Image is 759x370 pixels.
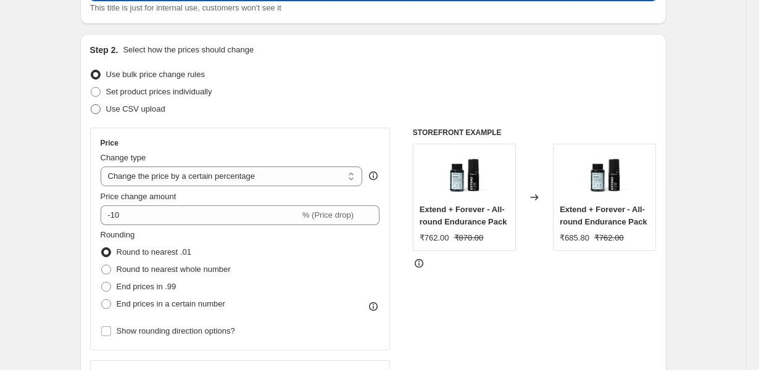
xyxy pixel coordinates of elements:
[117,247,191,257] span: Round to nearest .01
[439,150,489,200] img: Single_Product_ShrinkArtboard_5_80x.jpg
[90,44,118,56] h2: Step 2.
[106,70,205,79] span: Use bulk price change rules
[101,153,146,162] span: Change type
[117,299,225,308] span: End prices in a certain number
[420,232,449,244] div: ₹762.00
[560,232,589,244] div: ₹685.80
[117,326,235,335] span: Show rounding direction options?
[580,150,629,200] img: Single_Product_ShrinkArtboard_5_80x.jpg
[101,138,118,148] h3: Price
[594,232,624,244] strike: ₹762.00
[90,3,281,12] span: This title is just for internal use, customers won't see it
[454,232,484,244] strike: ₹870.00
[117,265,231,274] span: Round to nearest whole number
[302,210,354,220] span: % (Price drop)
[413,128,657,138] h6: STOREFRONT EXAMPLE
[367,170,379,182] div: help
[101,230,135,239] span: Rounding
[106,104,165,113] span: Use CSV upload
[560,205,647,226] span: Extend + Forever - All-round Endurance Pack
[123,44,254,56] p: Select how the prices should change
[117,282,176,291] span: End prices in .99
[101,192,176,201] span: Price change amount
[420,205,507,226] span: Extend + Forever - All-round Endurance Pack
[101,205,300,225] input: -15
[106,87,212,96] span: Set product prices individually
